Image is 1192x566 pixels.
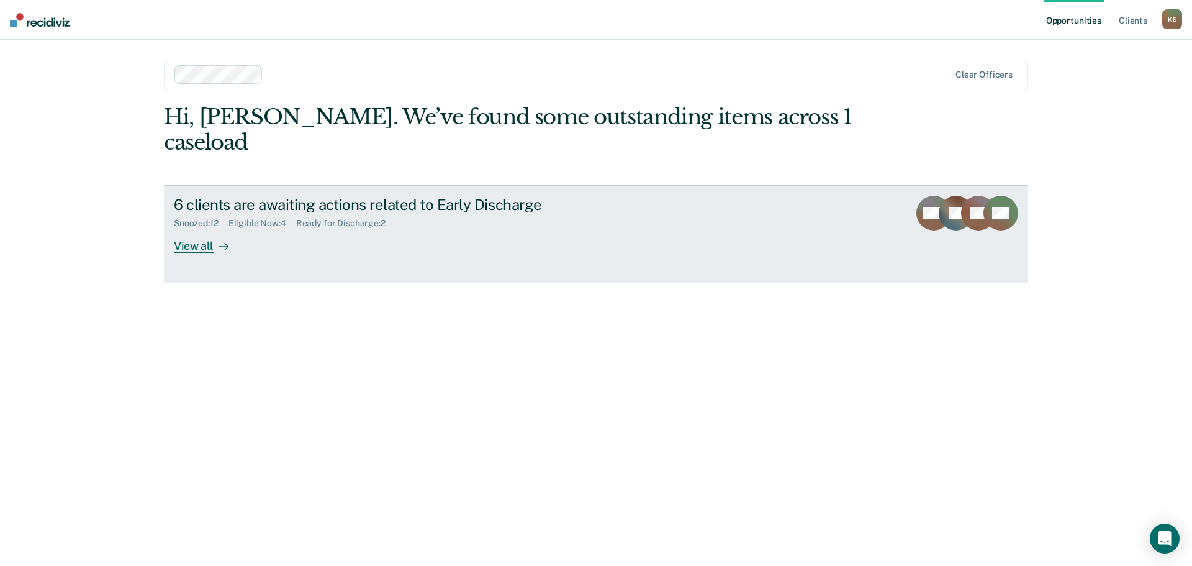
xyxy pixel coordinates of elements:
div: K E [1162,9,1182,29]
img: Recidiviz [10,13,70,27]
a: 6 clients are awaiting actions related to Early DischargeSnoozed:12Eligible Now:4Ready for Discha... [164,185,1028,283]
div: Ready for Discharge : 2 [296,218,395,229]
div: Snoozed : 12 [174,218,228,229]
div: Hi, [PERSON_NAME]. We’ve found some outstanding items across 1 caseload [164,104,856,155]
div: Open Intercom Messenger [1150,524,1180,554]
div: 6 clients are awaiting actions related to Early Discharge [174,196,610,214]
div: Clear officers [955,70,1013,80]
div: Eligible Now : 4 [228,218,296,229]
div: View all [174,229,243,253]
button: KE [1162,9,1182,29]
